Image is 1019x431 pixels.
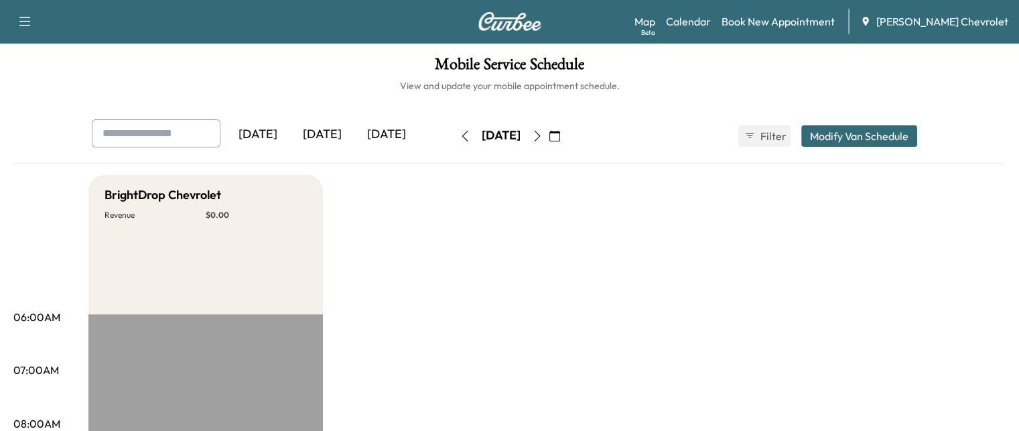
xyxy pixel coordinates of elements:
p: 06:00AM [13,309,60,325]
button: Filter [738,125,791,147]
h1: Mobile Service Schedule [13,56,1006,79]
h6: View and update your mobile appointment schedule. [13,79,1006,93]
img: Curbee Logo [478,12,542,31]
p: Revenue [105,210,206,221]
span: [PERSON_NAME] Chevrolet [876,13,1008,29]
div: [DATE] [290,119,354,150]
span: Filter [760,128,785,144]
div: [DATE] [226,119,290,150]
a: Book New Appointment [722,13,835,29]
div: [DATE] [482,127,521,144]
p: $ 0.00 [206,210,307,221]
p: 07:00AM [13,362,59,378]
a: Calendar [666,13,711,29]
a: MapBeta [634,13,655,29]
div: Beta [641,27,655,38]
h5: BrightDrop Chevrolet [105,186,221,204]
button: Modify Van Schedule [801,125,917,147]
div: [DATE] [354,119,419,150]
